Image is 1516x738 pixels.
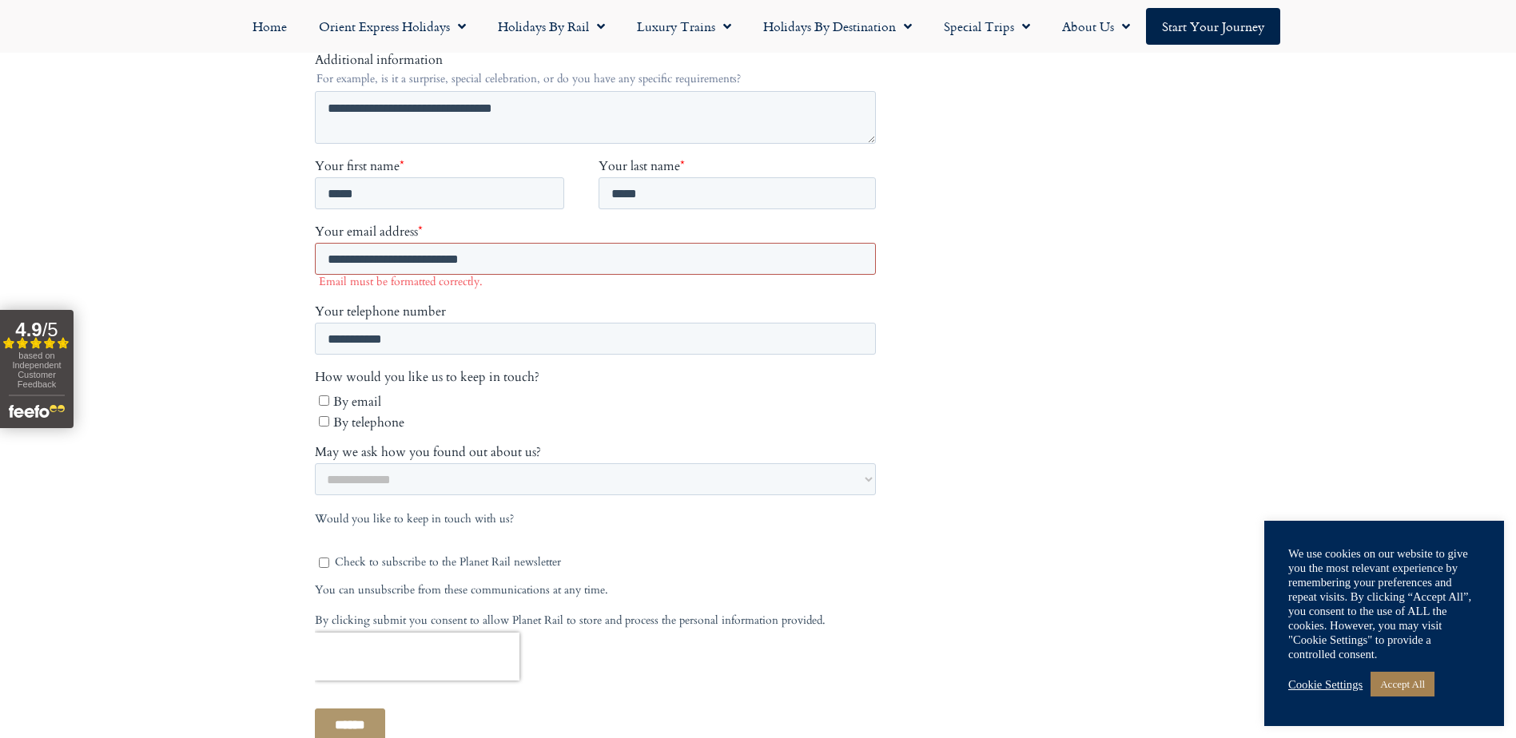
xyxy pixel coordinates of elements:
a: Luxury Trains [621,8,747,45]
a: Orient Express Holidays [303,8,482,45]
a: Holidays by Rail [482,8,621,45]
a: Accept All [1371,672,1434,696]
nav: Menu [8,8,1508,45]
a: Holidays by Destination [747,8,928,45]
div: We use cookies on our website to give you the most relevant experience by remembering your prefer... [1288,546,1480,661]
a: Cookie Settings [1288,677,1363,692]
a: Start your Journey [1146,8,1280,45]
a: Home [237,8,303,45]
a: About Us [1046,8,1146,45]
a: Special Trips [928,8,1046,45]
